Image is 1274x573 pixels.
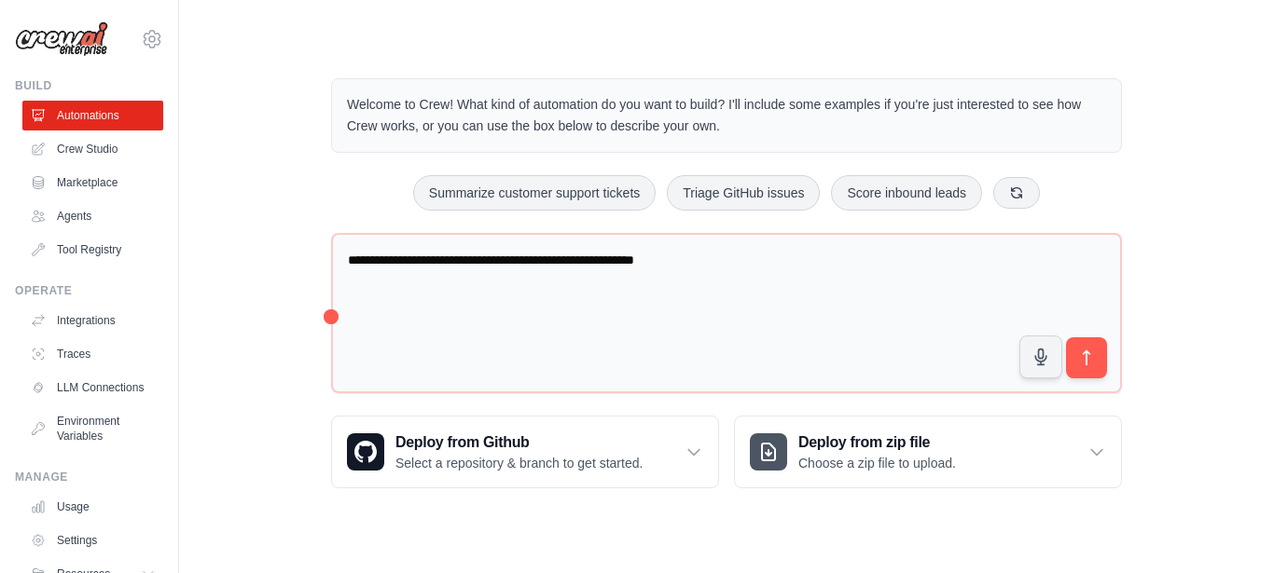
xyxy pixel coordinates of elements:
[22,168,163,198] a: Marketplace
[22,306,163,335] a: Integrations
[22,525,163,555] a: Settings
[395,431,643,454] h3: Deploy from Github
[831,175,982,211] button: Score inbound leads
[22,373,163,402] a: LLM Connections
[15,470,163,484] div: Manage
[1181,484,1274,573] iframe: Chat Widget
[667,175,820,211] button: Triage GitHub issues
[413,175,656,211] button: Summarize customer support tickets
[22,134,163,164] a: Crew Studio
[22,492,163,522] a: Usage
[15,78,163,93] div: Build
[15,283,163,298] div: Operate
[798,454,956,472] p: Choose a zip file to upload.
[22,235,163,265] a: Tool Registry
[22,101,163,130] a: Automations
[15,21,108,57] img: Logo
[798,431,956,454] h3: Deploy from zip file
[395,454,643,472] p: Select a repository & branch to get started.
[22,406,163,451] a: Environment Variables
[347,94,1106,137] p: Welcome to Crew! What kind of automation do you want to build? I'll include some examples if you'...
[22,201,163,231] a: Agents
[22,339,163,369] a: Traces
